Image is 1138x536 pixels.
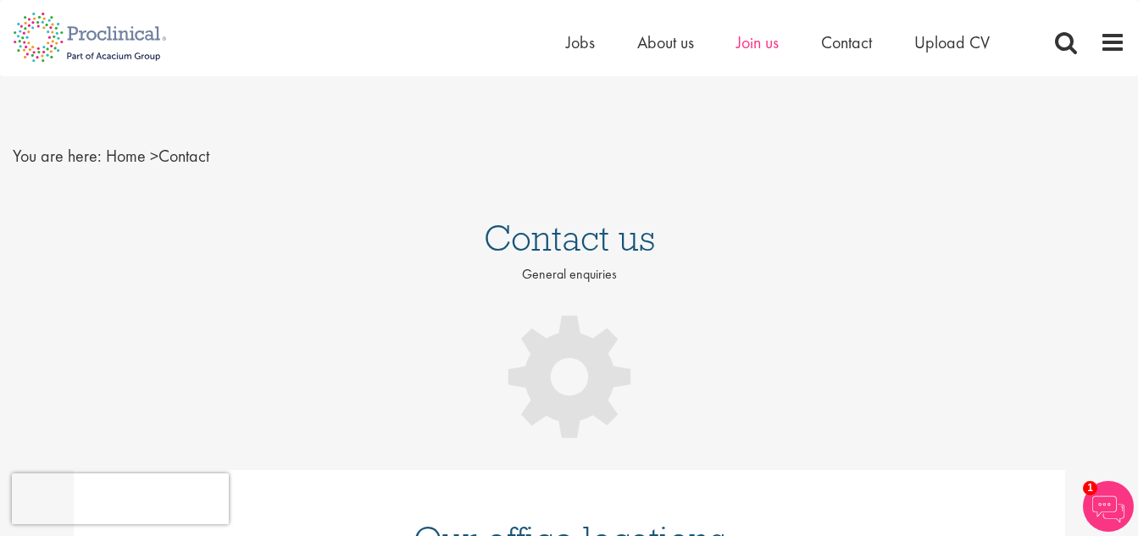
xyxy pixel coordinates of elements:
[736,31,779,53] a: Join us
[821,31,872,53] a: Contact
[637,31,694,53] a: About us
[13,145,102,167] span: You are here:
[1083,481,1134,532] img: Chatbot
[150,145,158,167] span: >
[1083,481,1097,495] span: 1
[106,145,146,167] a: breadcrumb link to Home
[914,31,990,53] a: Upload CV
[566,31,595,53] a: Jobs
[106,145,209,167] span: Contact
[12,473,229,524] iframe: reCAPTCHA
